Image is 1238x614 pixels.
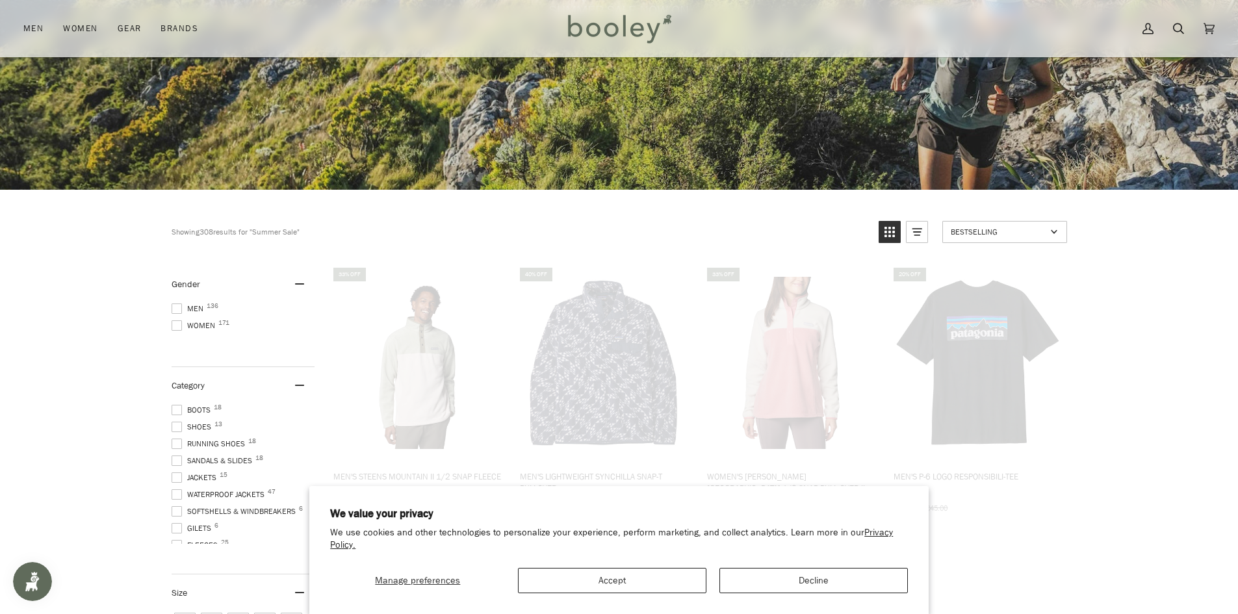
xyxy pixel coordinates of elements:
span: Category [172,379,205,392]
b: 308 [200,226,213,237]
span: 25 [221,539,229,546]
span: Softshells & Windbreakers [172,505,300,517]
span: Jackets [172,472,220,483]
span: Gilets [172,522,215,534]
span: Running Shoes [172,438,249,450]
a: View list mode [906,221,928,243]
span: 136 [207,303,218,309]
span: Sandals & Slides [172,455,256,467]
img: Booley [562,10,676,47]
button: Decline [719,568,908,593]
span: Men [172,303,207,314]
a: Privacy Policy. [330,526,893,551]
span: 18 [248,438,256,444]
span: Waterproof Jackets [172,489,268,500]
span: Bestselling [951,226,1046,237]
span: Men [23,22,44,35]
a: Sort options [942,221,1067,243]
span: Size [172,587,187,599]
span: 47 [268,489,276,495]
span: 171 [218,320,229,326]
span: Gender [172,278,200,290]
span: 18 [214,404,222,411]
span: 15 [220,472,227,478]
div: Showing results for "Summer Sale" [172,221,869,243]
span: Women [63,22,97,35]
iframe: Button to open loyalty program pop-up [13,562,52,601]
span: 6 [299,505,303,512]
p: We use cookies and other technologies to personalize your experience, perform marketing, and coll... [330,527,908,552]
span: 13 [214,421,222,428]
h2: We value your privacy [330,507,908,521]
span: Fleeces [172,539,222,551]
span: 18 [255,455,263,461]
span: Shoes [172,421,215,433]
span: Gear [118,22,142,35]
span: 6 [214,522,218,529]
span: Boots [172,404,214,416]
span: Brands [161,22,198,35]
span: Women [172,320,219,331]
button: Accept [518,568,706,593]
span: Manage preferences [375,574,460,587]
a: View grid mode [879,221,901,243]
button: Manage preferences [330,568,505,593]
